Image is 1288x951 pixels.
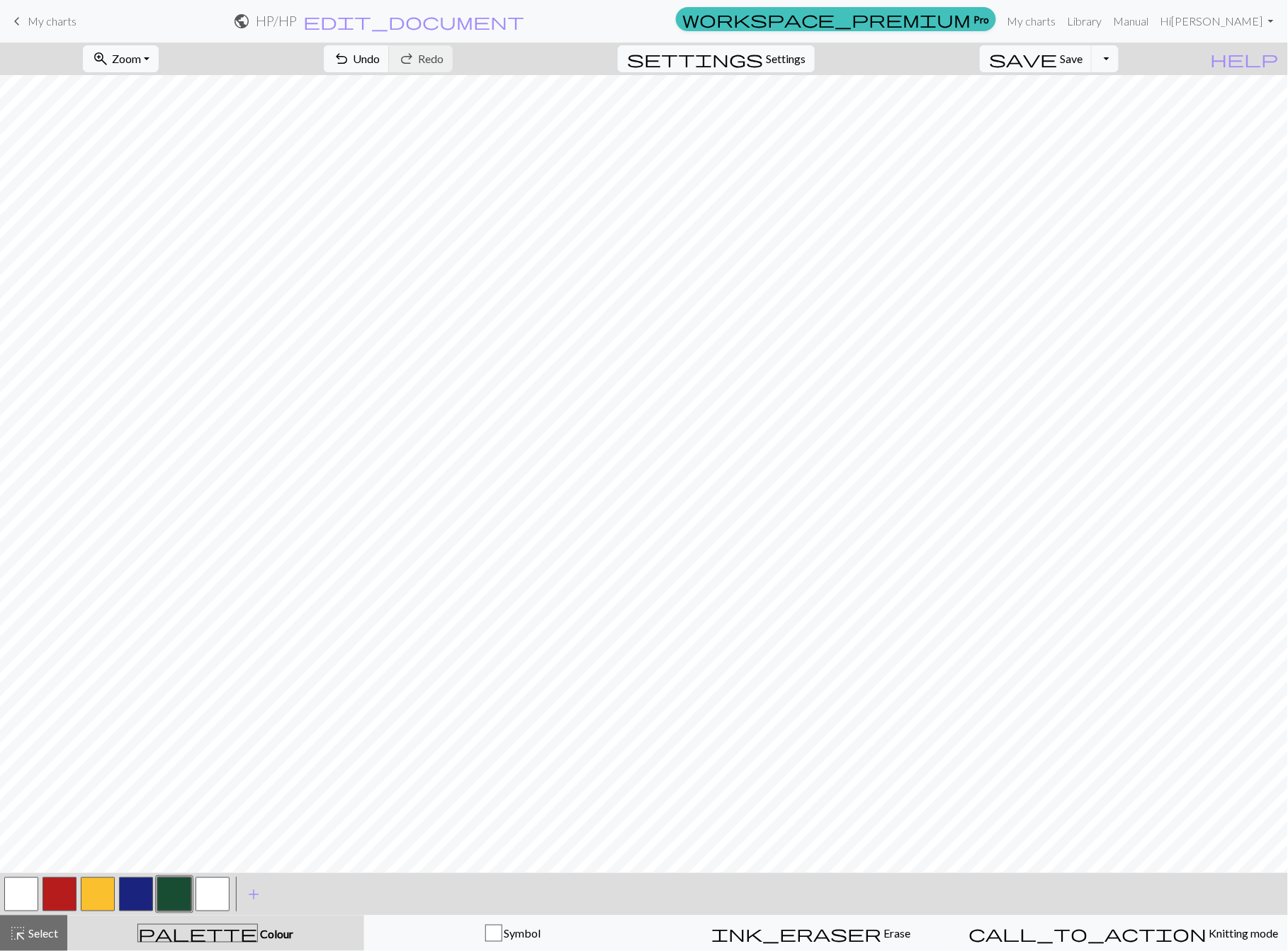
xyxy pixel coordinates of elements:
[969,923,1207,943] span: call_to_action
[627,49,763,69] span: settings
[676,7,996,31] a: Pro
[682,9,971,29] span: workspace_premium
[258,927,293,940] span: Colour
[627,50,763,67] i: Settings
[303,11,524,31] span: edit_document
[618,45,815,72] button: SettingsSettings
[245,884,262,904] span: add
[92,49,109,69] span: zoom_in
[1002,7,1062,35] a: My charts
[112,52,141,65] span: Zoom
[502,926,541,940] span: Symbol
[766,50,806,67] span: Settings
[1108,7,1155,35] a: Manual
[711,923,881,943] span: ink_eraser
[1062,7,1108,35] a: Library
[26,926,58,940] span: Select
[881,926,910,940] span: Erase
[9,923,26,943] span: highlight_alt
[1155,7,1279,35] a: Hi[PERSON_NAME]
[28,14,77,28] span: My charts
[1211,49,1279,69] span: help
[9,9,77,33] a: My charts
[324,45,390,72] button: Undo
[364,916,662,951] button: Symbol
[67,916,364,951] button: Colour
[256,13,297,29] h2: HP / HP
[233,11,250,31] span: public
[1060,52,1083,65] span: Save
[353,52,380,65] span: Undo
[83,45,159,72] button: Zoom
[1207,926,1279,940] span: Knitting mode
[9,11,26,31] span: keyboard_arrow_left
[333,49,350,69] span: undo
[989,49,1057,69] span: save
[138,923,257,943] span: palette
[980,45,1092,72] button: Save
[960,916,1288,951] button: Knitting mode
[662,916,960,951] button: Erase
